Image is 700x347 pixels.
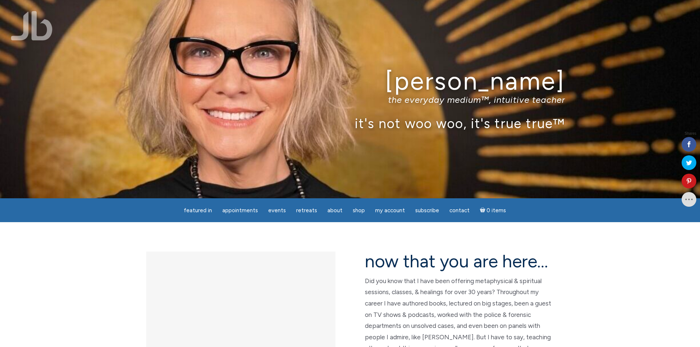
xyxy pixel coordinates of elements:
a: About [323,203,347,218]
span: Shop [353,207,365,214]
a: Cart0 items [475,203,511,218]
span: My Account [375,207,405,214]
span: Contact [449,207,470,214]
i: Cart [480,207,487,214]
a: Appointments [218,203,262,218]
span: Subscribe [415,207,439,214]
span: Shares [685,132,696,135]
a: Retreats [292,203,322,218]
span: Appointments [222,207,258,214]
a: Events [264,203,290,218]
span: featured in [184,207,212,214]
a: My Account [371,203,409,218]
img: Jamie Butler. The Everyday Medium [11,11,53,40]
a: Subscribe [411,203,444,218]
span: About [327,207,342,214]
a: Contact [445,203,474,218]
p: the everyday medium™, intuitive teacher [135,94,565,105]
span: Events [268,207,286,214]
span: Retreats [296,207,317,214]
p: it's not woo woo, it's true true™ [135,115,565,131]
h2: now that you are here… [365,252,554,271]
a: Shop [348,203,369,218]
h1: [PERSON_NAME] [135,67,565,95]
span: 0 items [487,208,506,213]
a: featured in [179,203,216,218]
